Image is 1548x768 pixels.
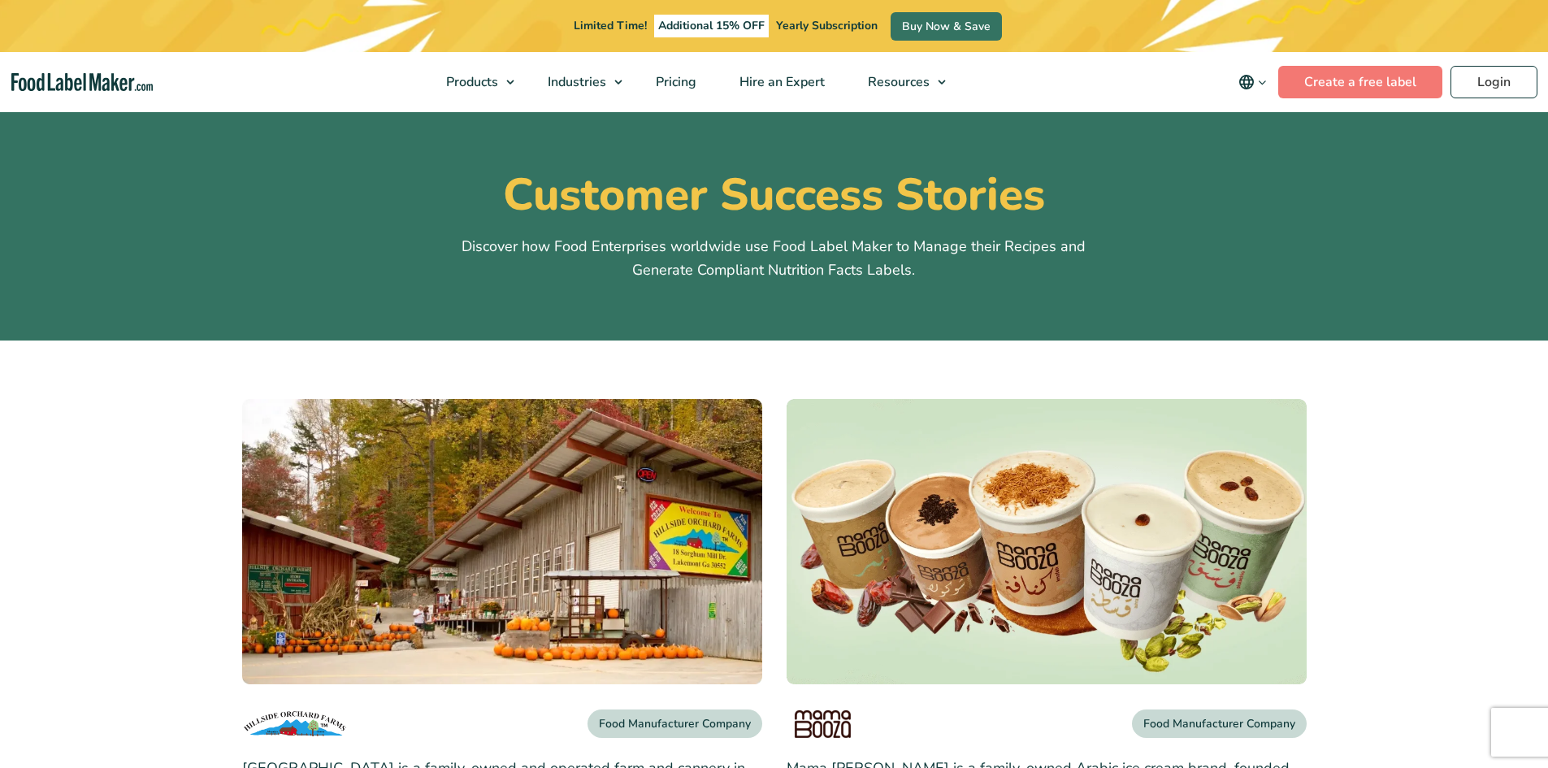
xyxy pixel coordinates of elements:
[863,73,931,91] span: Resources
[574,18,647,33] span: Limited Time!
[1278,66,1442,98] a: Create a free label
[543,73,608,91] span: Industries
[891,12,1002,41] a: Buy Now & Save
[425,52,523,112] a: Products
[718,52,843,112] a: Hire an Expert
[431,235,1117,282] p: Discover how Food Enterprises worldwide use Food Label Maker to Manage their Recipes and Generate...
[588,709,762,738] div: Food Manufacturer Company
[1450,66,1537,98] a: Login
[847,52,954,112] a: Resources
[1132,709,1307,738] div: Food Manufacturer Company
[635,52,714,112] a: Pricing
[654,15,769,37] span: Additional 15% OFF
[242,168,1307,222] h1: Customer Success Stories
[735,73,826,91] span: Hire an Expert
[527,52,631,112] a: Industries
[441,73,500,91] span: Products
[776,18,878,33] span: Yearly Subscription
[651,73,698,91] span: Pricing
